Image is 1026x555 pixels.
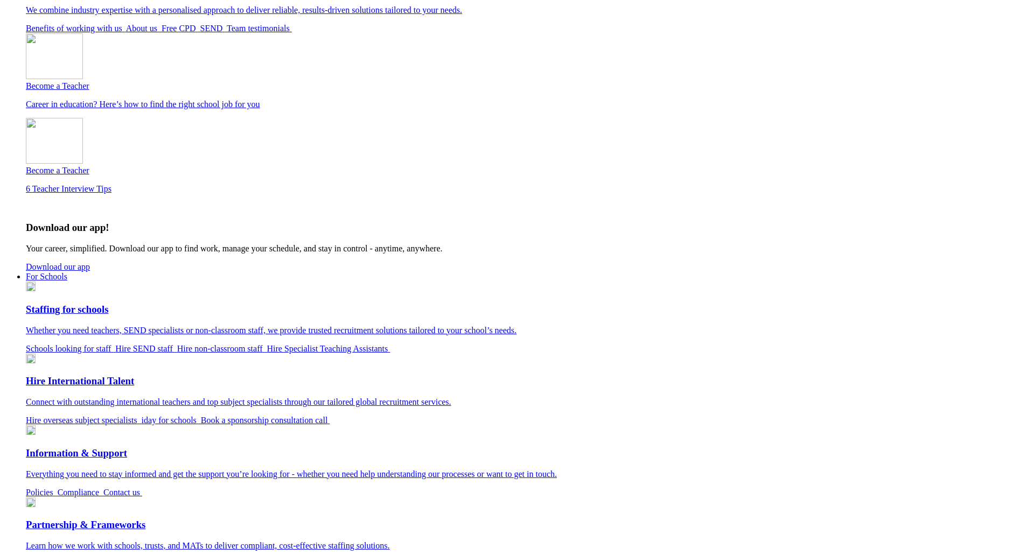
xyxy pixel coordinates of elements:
[126,24,162,33] a: About us
[26,416,142,425] a: Hire overseas subject specialists
[162,24,200,33] a: Free CPD
[26,24,126,33] a: Benefits of working with us
[26,447,1022,479] a: Information & Support Everything you need to stay informed and get the support you’re looking for...
[26,272,67,281] a: For Schools
[115,344,177,353] a: Hire SEND staff
[26,262,90,271] a: Download our app
[26,33,1022,109] a: Become a Teacher Career in education? Here’s how to find the right school job for you
[227,24,292,33] a: Team testimonials
[58,488,103,497] a: Compliance
[103,488,142,497] a: Contact us
[26,222,1022,234] h3: Download our app!
[26,488,58,497] a: Policies
[26,344,115,353] a: Schools looking for staff
[200,24,227,33] a: SEND
[26,304,1022,315] h3: Staffing for schools
[26,244,1022,254] p: Your career, simplified. Download our app to find work, manage your schedule, and stay in control...
[177,344,267,353] a: Hire non-classroom staff
[26,5,1022,15] p: We combine industry expertise with a personalised approach to deliver reliable, results-driven so...
[26,541,1022,551] p: Learn how we work with schools, trusts, and MATs to deliver compliant, cost-effective staffing so...
[26,326,1022,335] p: Whether you need teachers, SEND specialists or non-classroom staff, we provide trusted recruitmen...
[26,519,1022,531] h3: Partnership & Frameworks
[26,397,1022,407] p: Connect with outstanding international teachers and top subject specialists through our tailored ...
[26,447,1022,459] h3: Information & Support
[267,344,390,353] a: Hire Specialist Teaching Assistants
[26,184,1022,194] p: 6 Teacher Interview Tips
[26,81,89,90] span: Become a Teacher
[26,375,1022,407] a: Hire International Talent Connect with outstanding international teachers and top subject special...
[26,519,1022,551] a: Partnership & Frameworks Learn how we work with schools, trusts, and MATs to deliver compliant, c...
[26,469,1022,479] p: Everything you need to stay informed and get the support you’re looking for - whether you need he...
[26,100,1022,109] p: Career in education? Here’s how to find the right school job for you
[26,166,89,175] span: Become a Teacher
[26,304,1022,335] a: Staffing for schools Whether you need teachers, SEND specialists or non-classroom staff, we provi...
[26,118,1022,194] a: Become a Teacher 6 Teacher Interview Tips
[142,416,201,425] a: iday for schools
[201,416,330,425] a: Book a sponsorship consultation call
[26,375,1022,387] h3: Hire International Talent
